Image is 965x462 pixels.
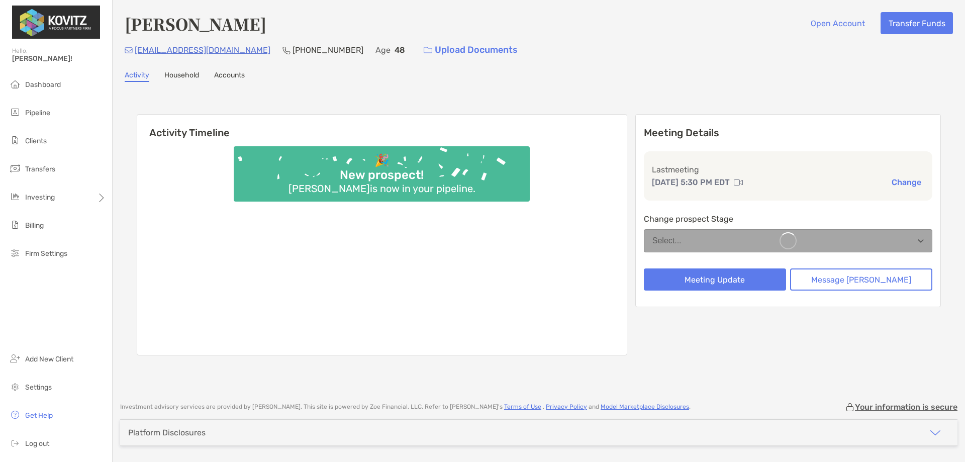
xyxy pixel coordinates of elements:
[9,247,21,259] img: firm-settings icon
[25,411,53,420] span: Get Help
[881,12,953,34] button: Transfer Funds
[25,355,73,363] span: Add New Client
[644,127,932,139] p: Meeting Details
[644,268,786,291] button: Meeting Update
[9,106,21,118] img: pipeline icon
[25,137,47,145] span: Clients
[12,4,100,40] img: Zoe Logo
[135,44,270,56] p: [EMAIL_ADDRESS][DOMAIN_NAME]
[889,177,924,188] button: Change
[803,12,873,34] button: Open Account
[25,249,67,258] span: Firm Settings
[395,44,405,56] p: 48
[652,163,924,176] p: Last meeting
[125,12,266,35] h4: [PERSON_NAME]
[375,44,391,56] p: Age
[137,115,627,139] h6: Activity Timeline
[790,268,932,291] button: Message [PERSON_NAME]
[25,383,52,392] span: Settings
[9,78,21,90] img: dashboard icon
[25,165,55,173] span: Transfers
[9,381,21,393] img: settings icon
[336,168,428,182] div: New prospect!
[128,428,206,437] div: Platform Disclosures
[424,47,432,54] img: button icon
[25,221,44,230] span: Billing
[855,402,957,412] p: Your information is secure
[12,54,106,63] span: [PERSON_NAME]!
[293,44,363,56] p: [PHONE_NUMBER]
[504,403,541,410] a: Terms of Use
[282,46,291,54] img: Phone Icon
[546,403,587,410] a: Privacy Policy
[417,39,524,61] a: Upload Documents
[9,162,21,174] img: transfers icon
[929,427,941,439] img: icon arrow
[9,219,21,231] img: billing icon
[214,71,245,82] a: Accounts
[9,409,21,421] img: get-help icon
[25,109,50,117] span: Pipeline
[25,193,55,202] span: Investing
[284,182,479,195] div: [PERSON_NAME] is now in your pipeline.
[25,439,49,448] span: Log out
[164,71,199,82] a: Household
[652,176,730,189] p: [DATE] 5:30 PM EDT
[120,403,691,411] p: Investment advisory services are provided by [PERSON_NAME] . This site is powered by Zoe Financia...
[25,80,61,89] span: Dashboard
[370,153,394,168] div: 🎉
[734,178,743,187] img: communication type
[601,403,689,410] a: Model Marketplace Disclosures
[9,134,21,146] img: clients icon
[9,437,21,449] img: logout icon
[125,47,133,53] img: Email Icon
[644,213,932,225] p: Change prospect Stage
[9,191,21,203] img: investing icon
[9,352,21,364] img: add_new_client icon
[125,71,149,82] a: Activity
